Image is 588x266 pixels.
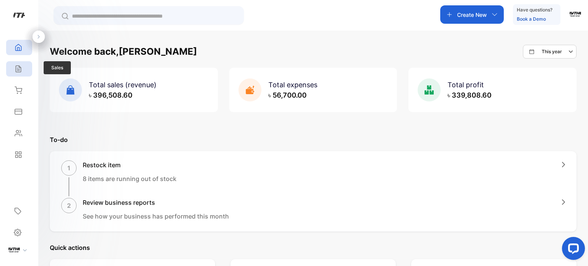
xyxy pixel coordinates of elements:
[570,5,581,24] button: avatar
[457,11,487,19] p: Create New
[83,198,229,207] h1: Review business reports
[517,16,546,22] a: Book a Demo
[89,81,157,89] span: Total sales (revenue)
[83,174,176,183] p: 8 items are running out of stock
[44,61,71,74] span: Sales
[268,91,307,99] span: ৳ 56,700.00
[8,243,20,255] img: profile
[67,163,70,173] p: 1
[542,48,562,55] p: This year
[67,201,71,210] p: 2
[89,91,132,99] span: ৳ 396,508.60
[83,160,176,170] h1: Restock item
[83,212,229,221] p: See how your business has performed this month
[440,5,504,24] button: Create New
[50,135,577,144] p: To-do
[448,81,484,89] span: Total profit
[50,45,197,59] h1: Welcome back, [PERSON_NAME]
[268,81,317,89] span: Total expenses
[556,234,588,266] iframe: LiveChat chat widget
[50,243,577,252] p: Quick actions
[448,91,492,99] span: ৳ 339,808.60
[517,6,552,14] p: Have questions?
[570,8,581,19] img: avatar
[13,10,25,21] img: logo
[523,45,577,59] button: This year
